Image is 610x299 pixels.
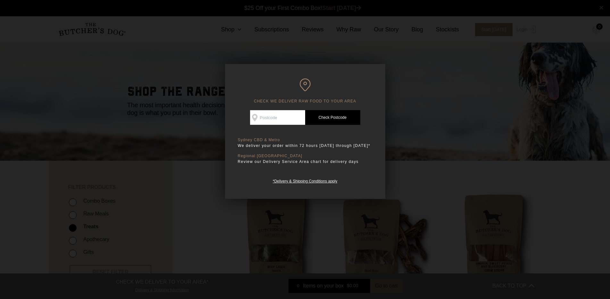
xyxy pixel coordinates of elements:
p: We deliver your order within 72 hours [DATE] through [DATE]* [238,142,372,149]
input: Postcode [250,110,305,125]
a: Check Postcode [305,110,360,125]
p: Review our Delivery Service Area chart for delivery days [238,158,372,165]
h6: CHECK WE DELIVER RAW FOOD TO YOUR AREA [238,78,372,104]
p: Sydney CBD & Metro [238,138,372,142]
p: Regional [GEOGRAPHIC_DATA] [238,154,372,158]
a: *Delivery & Shipping Conditions apply [273,177,337,183]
